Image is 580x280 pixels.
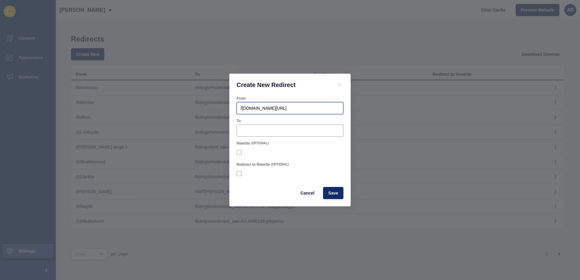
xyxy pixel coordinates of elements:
button: Cancel [295,187,319,199]
h1: Create New Redirect [237,81,328,89]
label: Redirect to Rewrite [237,162,270,167]
label: From [237,96,246,101]
label: To [237,118,241,123]
span: Cancel [300,190,314,196]
span: (OPTIONAL) [251,141,268,145]
span: Save [328,190,338,196]
label: Rewrite [237,141,250,146]
span: (OPTIONAL) [271,162,288,167]
button: Save [323,187,343,199]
